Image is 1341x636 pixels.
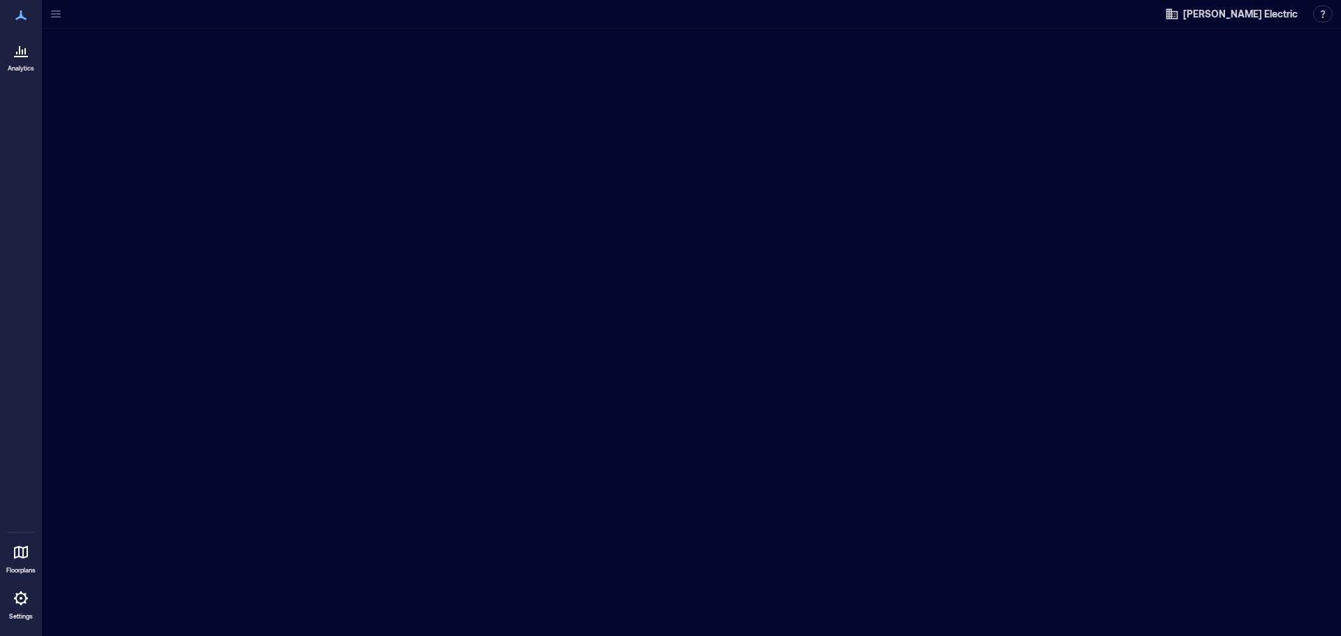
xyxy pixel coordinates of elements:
[8,64,34,73] p: Analytics
[2,535,40,579] a: Floorplans
[9,612,33,621] p: Settings
[4,582,38,625] a: Settings
[1161,3,1302,25] button: [PERSON_NAME] Electric
[3,34,38,77] a: Analytics
[1183,7,1298,21] span: [PERSON_NAME] Electric
[6,566,36,575] p: Floorplans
